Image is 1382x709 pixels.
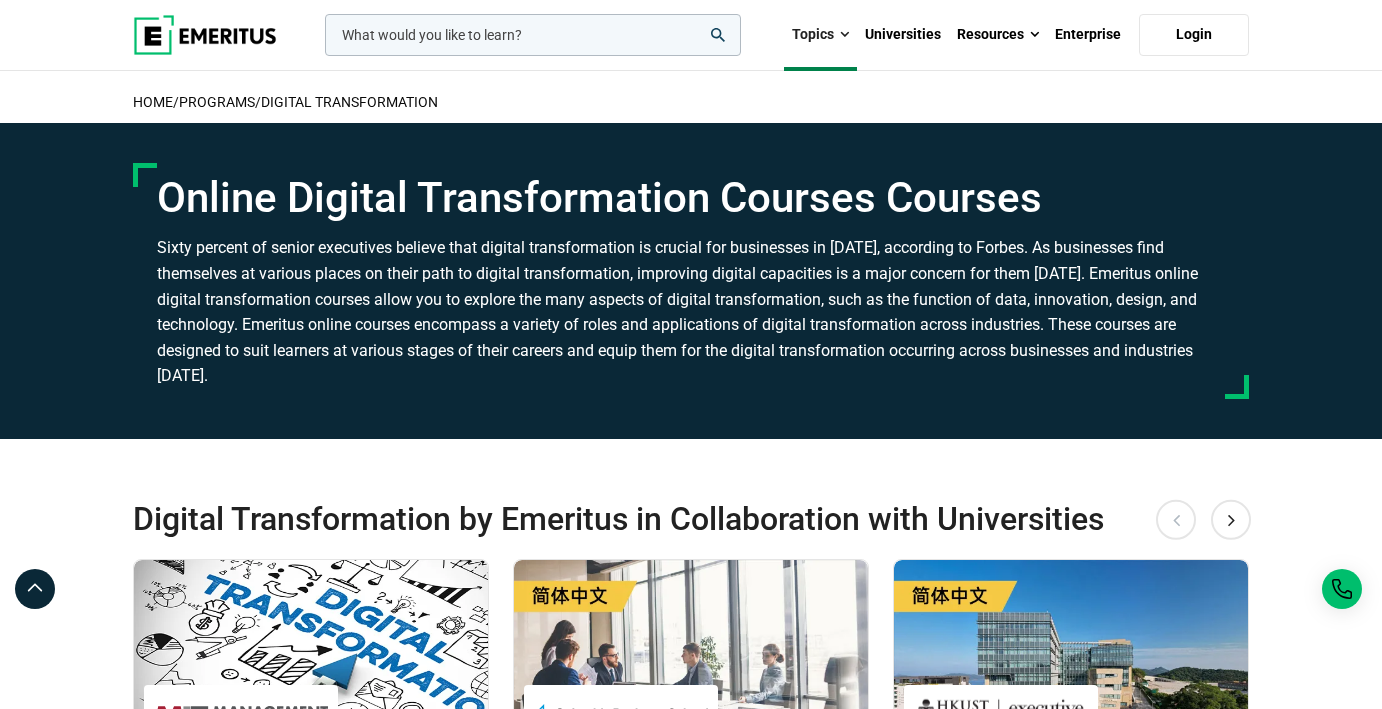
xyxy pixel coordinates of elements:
h2: / / [133,81,1249,123]
button: Previous [1156,500,1196,540]
a: Programs [179,94,255,110]
a: Digital Transformation [261,94,438,110]
h3: Sixty percent of senior executives believe that digital transformation is crucial for businesses ... [157,235,1225,389]
button: Next [1211,500,1251,540]
input: woocommerce-product-search-field-0 [325,14,741,56]
a: Login [1139,14,1249,56]
h2: Digital Transformation by Emeritus in Collaboration with Universities [133,499,1137,539]
a: home [133,94,173,110]
h1: Online Digital Transformation Courses Courses [157,173,1225,223]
